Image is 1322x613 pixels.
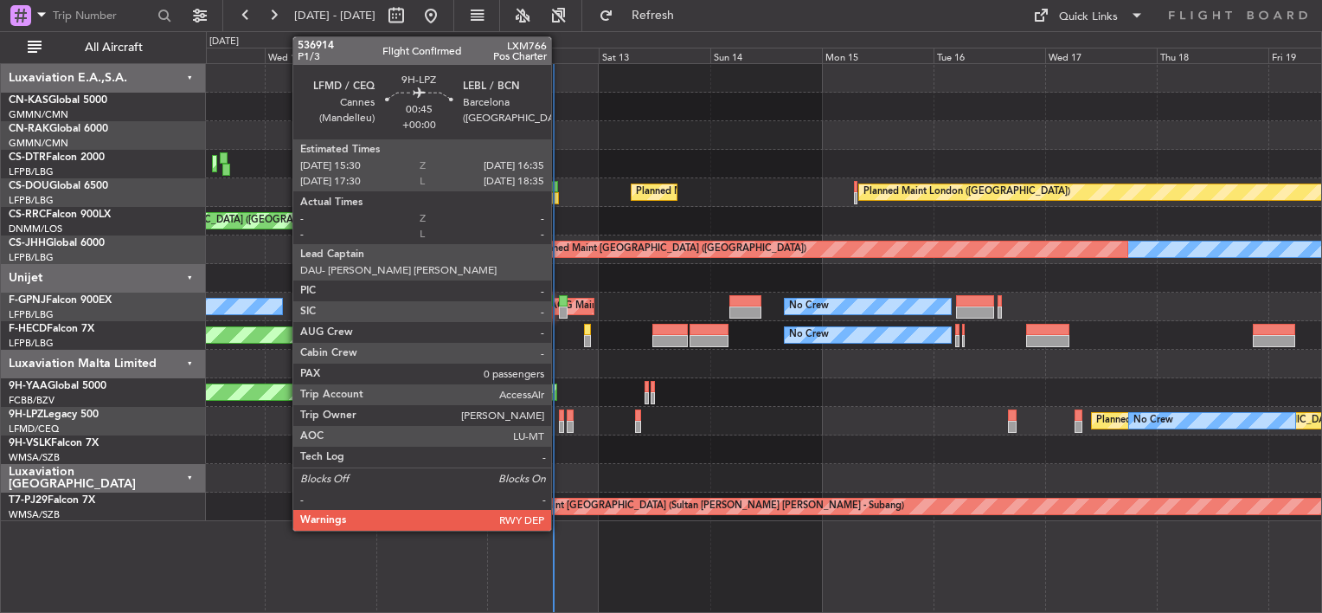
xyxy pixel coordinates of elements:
div: Thu 11 [376,48,488,63]
div: Planned Maint [GEOGRAPHIC_DATA] (Sultan [PERSON_NAME] [PERSON_NAME] - Subang) [501,494,904,519]
button: Quick Links [1024,2,1152,29]
div: Tue 9 [153,48,265,63]
div: Fri 12 [487,48,599,63]
div: Wed 17 [1045,48,1157,63]
div: Planned Maint London ([GEOGRAPHIC_DATA]) [863,179,1070,205]
div: Quick Links [1059,9,1118,26]
a: 9H-YAAGlobal 5000 [9,381,106,391]
a: DNMM/LOS [9,223,62,236]
span: CS-DTR [9,152,46,163]
a: LFPB/LBG [9,165,54,178]
div: Tue 16 [934,48,1045,63]
span: CN-RAK [9,124,49,134]
div: Thu 18 [1157,48,1268,63]
a: CN-RAKGlobal 6000 [9,124,108,134]
div: No Crew [789,294,829,319]
a: 9H-VSLKFalcon 7X [9,438,99,448]
a: LFPB/LBG [9,308,54,321]
a: GMMN/CMN [9,137,68,150]
div: AOG Maint Sofia [338,151,414,177]
a: CS-DTRFalcon 2000 [9,152,105,163]
span: CS-RRC [9,210,46,220]
button: All Aircraft [19,34,188,61]
a: 9H-LPZLegacy 500 [9,410,99,420]
div: Planned Maint [GEOGRAPHIC_DATA] ([GEOGRAPHIC_DATA]) [636,179,908,205]
span: All Aircraft [45,42,183,54]
div: Sat 13 [599,48,710,63]
a: CS-JHHGlobal 6000 [9,238,105,248]
span: T7-PJ29 [9,495,48,506]
span: CS-DOU [9,181,49,191]
span: 9H-VSLK [9,438,51,448]
span: CS-JHH [9,238,46,248]
span: F-HECD [9,324,47,334]
a: F-HECDFalcon 7X [9,324,94,334]
div: Sun 14 [710,48,822,63]
span: 9H-LPZ [9,410,43,420]
div: No Crew [1133,408,1173,434]
a: LFPB/LBG [9,337,54,350]
a: LFPB/LBG [9,194,54,207]
a: FCBB/BZV [9,394,55,407]
div: Wed 10 [265,48,376,63]
a: F-GPNJFalcon 900EX [9,295,112,306]
a: T7-PJ29Falcon 7X [9,495,95,506]
div: Planned Maint [GEOGRAPHIC_DATA] ([GEOGRAPHIC_DATA]) [534,236,806,262]
a: WMSA/SZB [9,508,60,521]
div: Planned Maint [GEOGRAPHIC_DATA] ([GEOGRAPHIC_DATA]) [78,208,350,234]
span: Refresh [617,10,690,22]
div: Mon 15 [822,48,934,63]
span: 9H-YAA [9,381,48,391]
a: CS-RRCFalcon 900LX [9,210,111,220]
span: F-GPNJ [9,295,46,306]
a: WMSA/SZB [9,451,60,464]
a: CN-KASGlobal 5000 [9,95,107,106]
a: GMMN/CMN [9,108,68,121]
span: [DATE] - [DATE] [294,8,375,23]
a: LFMD/CEQ [9,423,59,436]
button: Refresh [591,2,695,29]
input: Trip Number [53,3,152,29]
a: LFPB/LBG [9,251,54,264]
a: CS-DOUGlobal 6500 [9,181,108,191]
span: CN-KAS [9,95,48,106]
div: [DATE] [209,35,239,49]
div: No Crew [789,322,829,348]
